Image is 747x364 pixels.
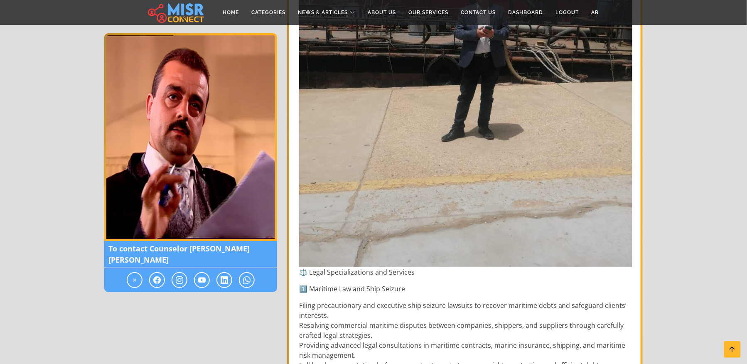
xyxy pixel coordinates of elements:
a: About Us [362,5,403,20]
a: Logout [550,5,585,20]
p: 1️⃣ Maritime Law and Ship Seizure [299,284,632,294]
a: Dashboard [502,5,550,20]
a: AR [585,5,605,20]
a: Our Services [403,5,455,20]
img: main.misr_connect [148,2,204,23]
span: To contact Counselor [PERSON_NAME] [PERSON_NAME] [104,241,277,268]
a: Contact Us [455,5,502,20]
img: Counselor Mamdouh Farouk Omar [104,33,277,241]
span: News & Articles [298,9,348,16]
a: Categories [246,5,292,20]
a: Home [217,5,246,20]
a: News & Articles [292,5,362,20]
